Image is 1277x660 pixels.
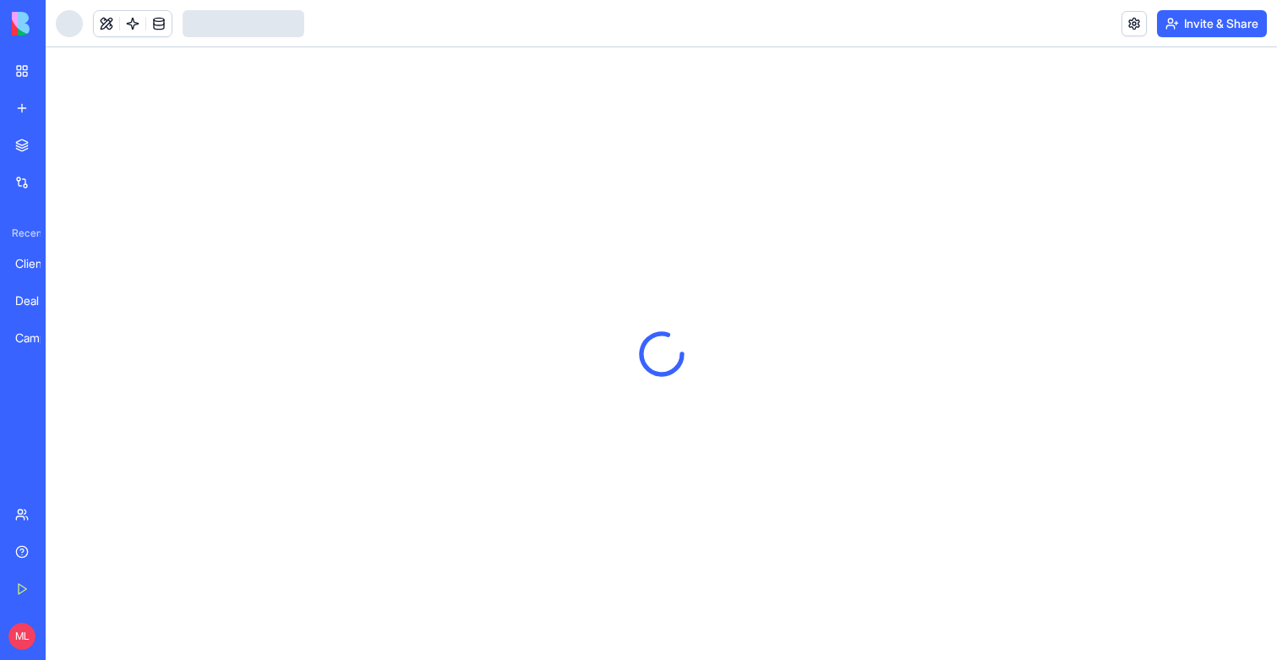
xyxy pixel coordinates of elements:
img: logo [12,12,117,35]
a: Client Note Taker [5,247,73,281]
div: Deal Pipeline Manager [15,292,63,309]
span: Recent [5,226,41,240]
a: Campaign Command Center [5,321,73,355]
div: Client Note Taker [15,255,63,272]
a: Deal Pipeline Manager [5,284,73,318]
div: Campaign Command Center [15,330,63,346]
button: Invite & Share [1157,10,1267,37]
span: ML [8,623,35,650]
